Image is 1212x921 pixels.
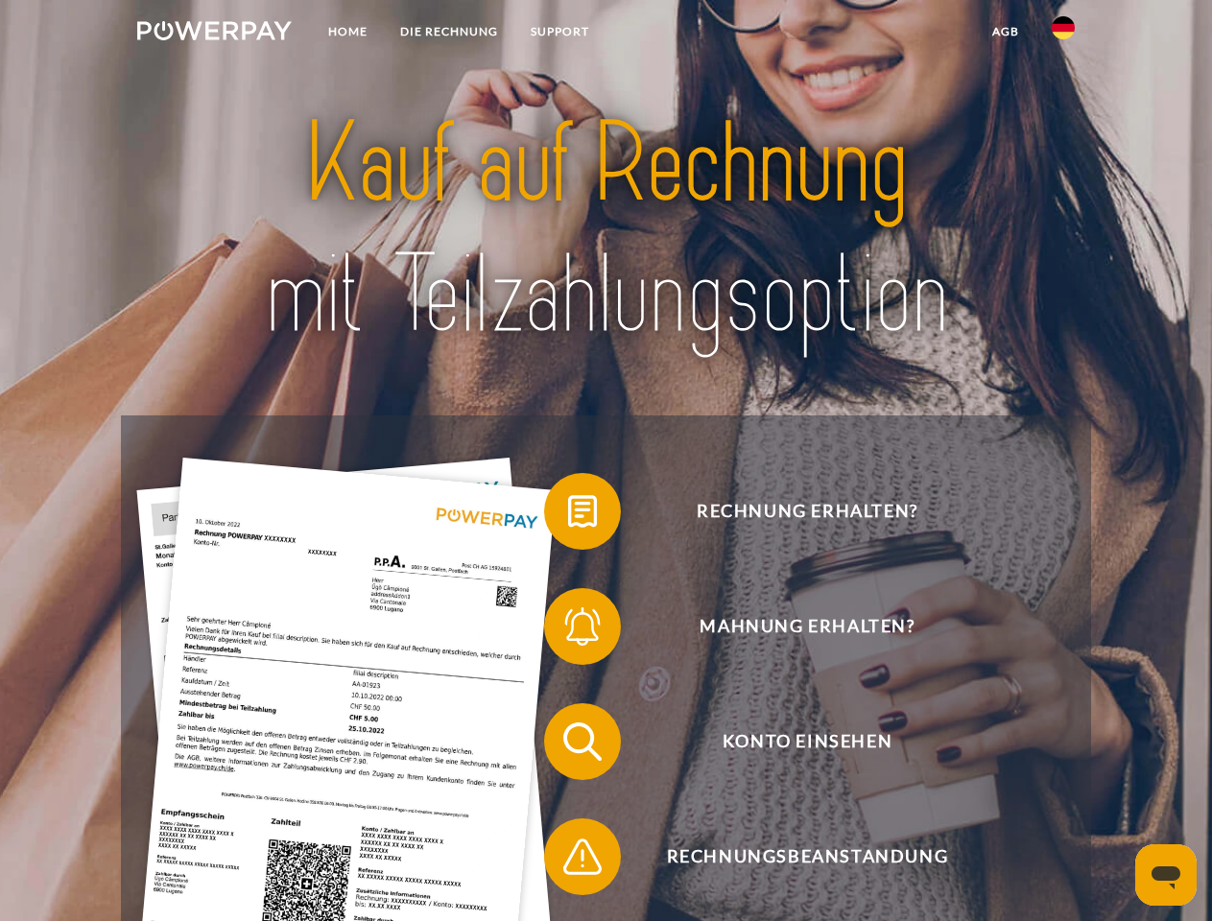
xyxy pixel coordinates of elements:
button: Rechnung erhalten? [544,473,1043,550]
img: qb_bill.svg [558,487,606,535]
span: Rechnungsbeanstandung [572,818,1042,895]
img: qb_search.svg [558,718,606,766]
img: de [1052,16,1075,39]
button: Mahnung erhalten? [544,588,1043,665]
span: Konto einsehen [572,703,1042,780]
img: title-powerpay_de.svg [183,92,1029,367]
button: Konto einsehen [544,703,1043,780]
a: agb [976,14,1035,49]
span: Mahnung erhalten? [572,588,1042,665]
a: DIE RECHNUNG [384,14,514,49]
img: qb_warning.svg [558,833,606,881]
a: Home [312,14,384,49]
button: Rechnungsbeanstandung [544,818,1043,895]
img: logo-powerpay-white.svg [137,21,292,40]
a: SUPPORT [514,14,606,49]
iframe: Schaltfläche zum Öffnen des Messaging-Fensters [1135,844,1197,906]
img: qb_bell.svg [558,602,606,650]
span: Rechnung erhalten? [572,473,1042,550]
